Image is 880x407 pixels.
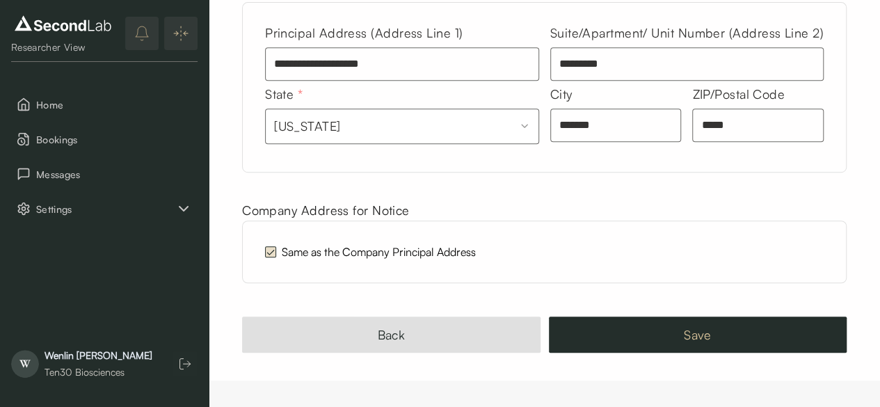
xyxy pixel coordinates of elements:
span: W [11,350,39,378]
button: Expand/Collapse sidebar [164,17,198,50]
button: State [265,109,539,144]
label: City [550,86,573,102]
button: Settings [11,194,198,223]
label: Same as the Company Principal Address [282,244,476,260]
div: Settings sub items [11,194,198,223]
div: Wenlin [PERSON_NAME] [45,349,152,362]
button: Home [11,90,198,119]
button: Save [549,317,847,353]
label: State [265,86,303,102]
label: Principal Address (Address Line 1) [265,25,463,40]
span: Home [36,97,192,112]
span: Bookings [36,132,192,147]
button: notifications [125,17,159,50]
label: Suite/Apartment/ Unit Number (Address Line 2) [550,25,824,40]
button: Back [242,317,541,353]
span: Settings [36,202,175,216]
label: ZIP/Postal Code [692,86,785,102]
div: Researcher View [11,40,115,54]
button: Bookings [11,125,198,154]
button: Messages [11,159,198,189]
div: Ten30 Biosciences [45,365,152,379]
div: Company Address for Notice [242,200,847,221]
img: logo [11,13,115,35]
button: Log out [173,351,198,376]
span: Messages [36,167,192,182]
